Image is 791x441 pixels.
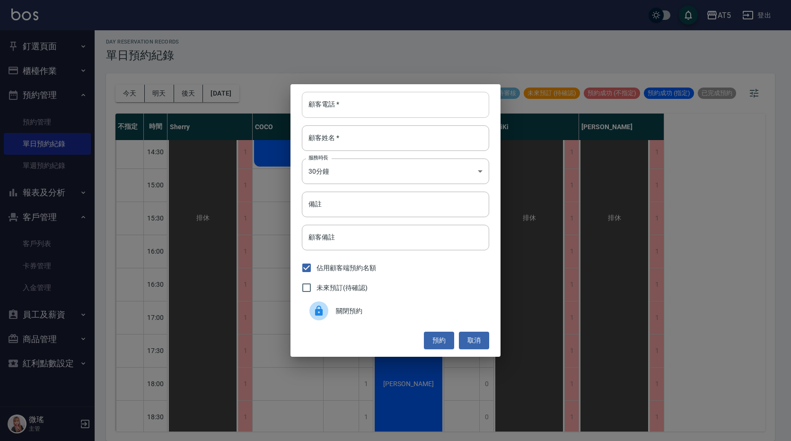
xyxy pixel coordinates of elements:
span: 未來預訂(待確認) [316,283,368,293]
div: 30分鐘 [302,159,489,184]
span: 佔用顧客端預約名額 [316,263,376,273]
label: 服務時長 [308,154,328,161]
button: 取消 [459,332,489,349]
button: 預約 [424,332,454,349]
div: 關閉預約 [302,298,489,324]
span: 關閉預約 [336,306,482,316]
